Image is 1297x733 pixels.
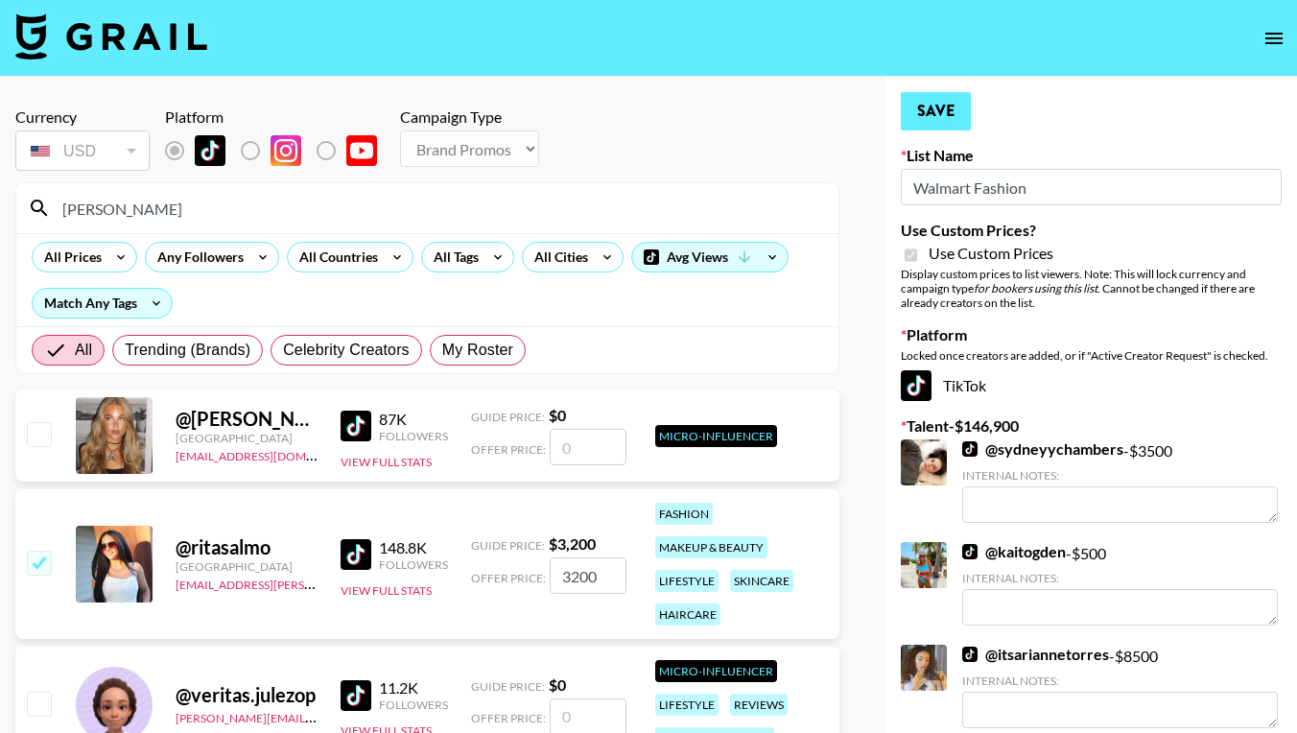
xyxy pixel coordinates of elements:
[15,13,207,59] img: Grail Talent
[176,431,318,445] div: [GEOGRAPHIC_DATA]
[962,468,1278,483] div: Internal Notes:
[146,243,248,272] div: Any Followers
[730,694,788,716] div: reviews
[442,339,513,362] span: My Roster
[471,442,546,457] span: Offer Price:
[33,289,172,318] div: Match Any Tags
[962,441,978,457] img: TikTok
[379,698,448,712] div: Followers
[901,370,931,401] img: TikTok
[379,410,448,429] div: 87K
[271,135,301,166] img: Instagram
[962,544,978,559] img: TikTok
[341,583,432,598] button: View Full Stats
[33,243,106,272] div: All Prices
[549,406,566,424] strong: $ 0
[730,570,793,592] div: skincare
[901,221,1282,240] label: Use Custom Prices?
[341,411,371,441] img: TikTok
[962,439,1278,523] div: - $ 3500
[19,134,146,168] div: USD
[929,244,1053,263] span: Use Custom Prices
[974,281,1097,296] em: for bookers using this list
[471,679,545,694] span: Guide Price:
[962,674,1278,688] div: Internal Notes:
[962,645,1278,728] div: - $ 8500
[962,645,1109,664] a: @itsariannetorres
[901,416,1282,436] label: Talent - $ 146,900
[165,107,392,127] div: Platform
[901,370,1282,401] div: TikTok
[176,445,368,463] a: [EMAIL_ADDRESS][DOMAIN_NAME]
[346,135,377,166] img: YouTube
[176,707,460,725] a: [PERSON_NAME][EMAIL_ADDRESS][DOMAIN_NAME]
[125,339,250,362] span: Trending (Brands)
[341,539,371,570] img: TikTok
[51,193,827,224] input: Search by User Name
[901,267,1282,310] div: Display custom prices to list viewers. Note: This will lock currency and campaign type . Cannot b...
[962,542,1066,561] a: @kaitogden
[1255,19,1293,58] button: open drawer
[901,348,1282,363] div: Locked once creators are added, or if "Active Creator Request" is checked.
[523,243,592,272] div: All Cities
[379,538,448,557] div: 148.8K
[379,678,448,698] div: 11.2K
[655,570,719,592] div: lifestyle
[471,571,546,585] span: Offer Price:
[901,146,1282,165] label: List Name
[15,107,150,127] div: Currency
[288,243,382,272] div: All Countries
[400,107,539,127] div: Campaign Type
[379,429,448,443] div: Followers
[176,535,318,559] div: @ ritasalmo
[422,243,483,272] div: All Tags
[341,455,432,469] button: View Full Stats
[655,660,777,682] div: Micro-Influencer
[165,130,392,171] div: List locked to TikTok.
[962,647,978,662] img: TikTok
[471,711,546,725] span: Offer Price:
[549,675,566,694] strong: $ 0
[176,683,318,707] div: @ veritas.julezop
[176,559,318,574] div: [GEOGRAPHIC_DATA]
[655,503,713,525] div: fashion
[632,243,788,272] div: Avg Views
[962,439,1123,459] a: @sydneyychambers
[550,557,626,594] input: 3,200
[655,694,719,716] div: lifestyle
[283,339,410,362] span: Celebrity Creators
[962,571,1278,585] div: Internal Notes:
[341,680,371,711] img: TikTok
[471,538,545,553] span: Guide Price:
[471,410,545,424] span: Guide Price:
[901,92,971,130] button: Save
[550,429,626,465] input: 0
[549,534,596,553] strong: $ 3,200
[655,536,767,558] div: makeup & beauty
[655,603,720,626] div: haircare
[15,127,150,175] div: Currency is locked to USD
[75,339,92,362] span: All
[379,557,448,572] div: Followers
[655,425,777,447] div: Micro-Influencer
[176,407,318,431] div: @ [PERSON_NAME].androsova
[962,542,1278,626] div: - $ 500
[195,135,225,166] img: TikTok
[176,574,460,592] a: [EMAIL_ADDRESS][PERSON_NAME][DOMAIN_NAME]
[901,325,1282,344] label: Platform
